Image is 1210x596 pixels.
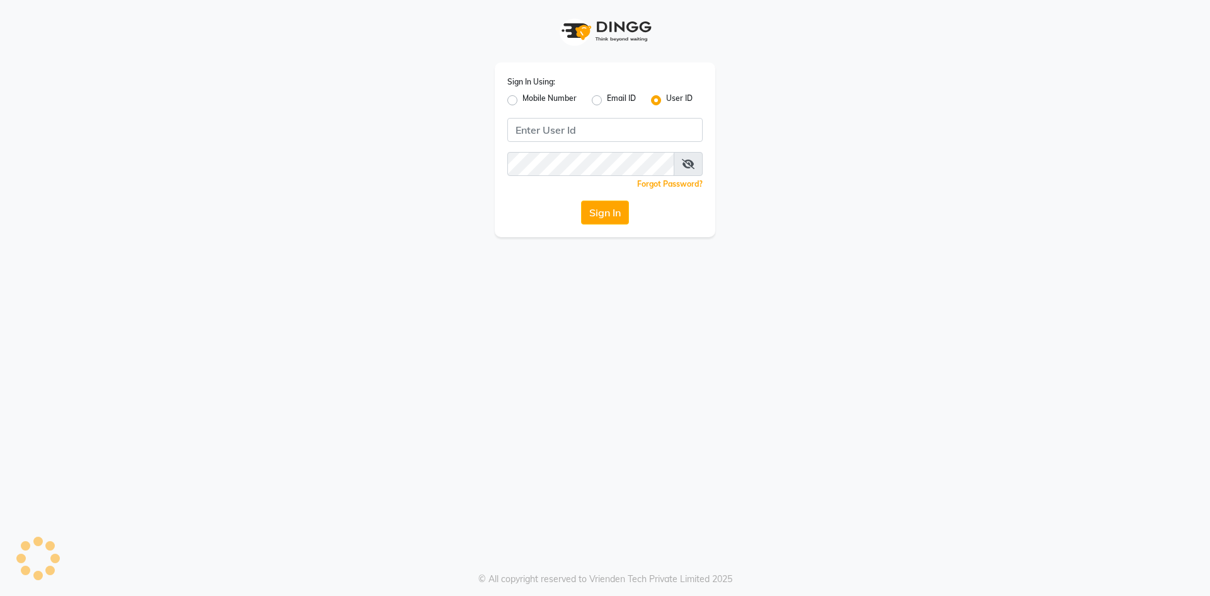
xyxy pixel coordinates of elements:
[666,93,693,108] label: User ID
[507,118,703,142] input: Username
[637,179,703,189] a: Forgot Password?
[581,201,629,225] button: Sign In
[522,93,577,108] label: Mobile Number
[507,152,674,176] input: Username
[507,76,555,88] label: Sign In Using:
[555,13,655,50] img: logo1.svg
[607,93,636,108] label: Email ID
